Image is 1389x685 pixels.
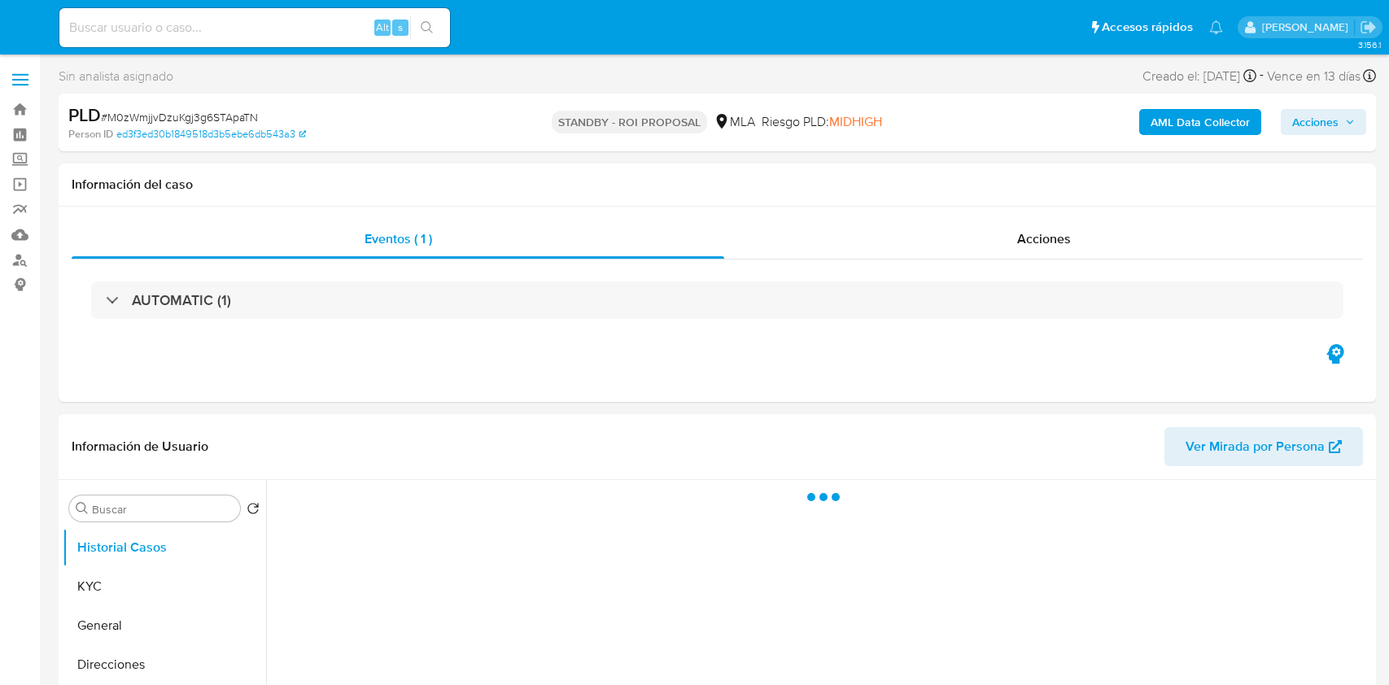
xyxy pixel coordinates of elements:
a: Salir [1360,19,1377,36]
span: Eventos ( 1 ) [365,229,432,248]
button: search-icon [410,16,443,39]
span: Acciones [1292,109,1339,135]
a: Notificaciones [1209,20,1223,34]
span: Ver Mirada por Persona [1186,427,1325,466]
span: Vence en 13 días [1267,68,1361,85]
a: ed3f3ed30b1849518d3b5ebe6db543a3 [116,127,306,142]
span: # M0zWmjjvDzuKgj3g6STApaTN [101,109,258,125]
span: Riesgo PLD: [762,113,882,131]
h1: Información del caso [72,177,1363,193]
button: Buscar [76,502,89,515]
h3: AUTOMATIC (1) [132,291,231,309]
div: MLA [714,113,755,131]
p: julieta.rodriguez@mercadolibre.com [1262,20,1354,35]
p: STANDBY - ROI PROPOSAL [552,111,707,133]
b: AML Data Collector [1151,109,1250,135]
button: Volver al orden por defecto [247,502,260,520]
span: MIDHIGH [829,112,882,131]
span: s [398,20,403,35]
input: Buscar usuario o caso... [59,17,450,38]
b: Person ID [68,127,113,142]
button: Ver Mirada por Persona [1164,427,1363,466]
h1: Información de Usuario [72,438,208,455]
div: AUTOMATIC (1) [91,281,1343,319]
span: Alt [376,20,389,35]
span: Acciones [1017,229,1071,248]
span: Sin analista asignado [59,68,173,85]
input: Buscar [92,502,234,517]
button: General [63,606,266,645]
button: KYC [63,567,266,606]
span: Accesos rápidos [1102,19,1193,36]
button: AML Data Collector [1139,109,1261,135]
div: Creado el: [DATE] [1142,65,1256,87]
span: - [1260,65,1264,87]
button: Acciones [1281,109,1366,135]
b: PLD [68,102,101,128]
button: Historial Casos [63,528,266,567]
button: Direcciones [63,645,266,684]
